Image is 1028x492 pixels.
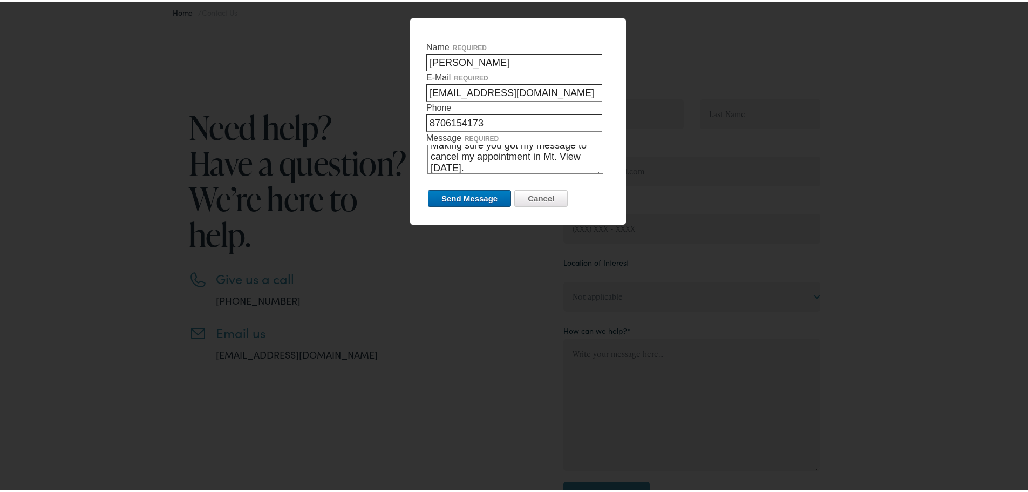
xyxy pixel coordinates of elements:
[427,143,603,172] textarea: Messagerequired
[426,99,610,130] label: Phone
[426,82,602,99] input: E-Mailrequired
[426,69,610,99] label: E-Mail
[426,39,610,69] label: Name
[454,72,488,80] span: required
[453,42,487,50] span: required
[465,133,499,140] span: required
[426,52,602,69] input: Namerequired
[426,112,602,130] input: Phone
[428,188,511,205] input: Send Message
[426,130,610,172] label: Message
[514,188,568,205] input: Cancel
